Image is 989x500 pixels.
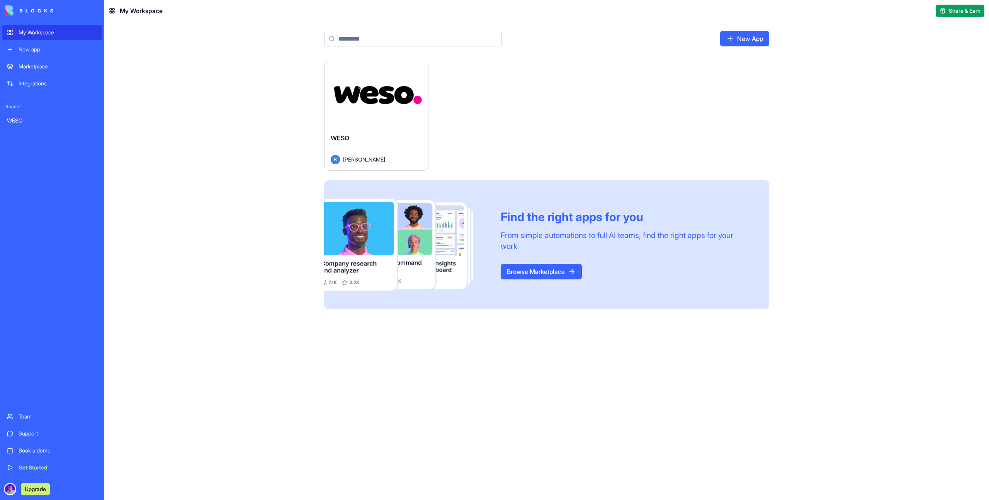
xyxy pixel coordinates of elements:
[21,483,50,495] button: Upgrade
[2,76,102,91] a: Integrations
[21,485,50,493] a: Upgrade
[949,7,981,15] span: Share & Earn
[7,117,97,124] div: WESO
[2,59,102,74] a: Marketplace
[2,104,102,110] span: Recent
[936,5,984,17] button: Share & Earn
[120,6,163,15] span: My Workspace
[501,230,751,252] div: From simple automations to full AI teams, find the right apps for your work
[19,413,97,420] div: Team
[2,426,102,441] a: Support
[19,430,97,437] div: Support
[4,483,16,495] img: IMG_0551_vqnkfw.jpg
[2,113,102,128] a: WESO
[343,155,385,163] span: [PERSON_NAME]
[19,447,97,454] div: Book a demo
[19,29,97,36] div: My Workspace
[2,42,102,57] a: New app
[19,464,97,471] div: Get Started
[331,155,340,164] span: B
[324,199,488,291] img: Frame_181_egmpey.png
[19,46,97,53] div: New app
[2,460,102,475] a: Get Started
[324,62,428,171] a: WESOB[PERSON_NAME]
[19,80,97,87] div: Integrations
[2,443,102,458] a: Book a demo
[501,264,582,279] a: Browse Marketplace
[2,409,102,424] a: Team
[720,31,769,46] a: New App
[19,63,97,70] div: Marketplace
[501,210,751,224] div: Find the right apps for you
[5,5,53,16] img: logo
[331,134,349,142] span: WESO
[2,25,102,40] a: My Workspace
